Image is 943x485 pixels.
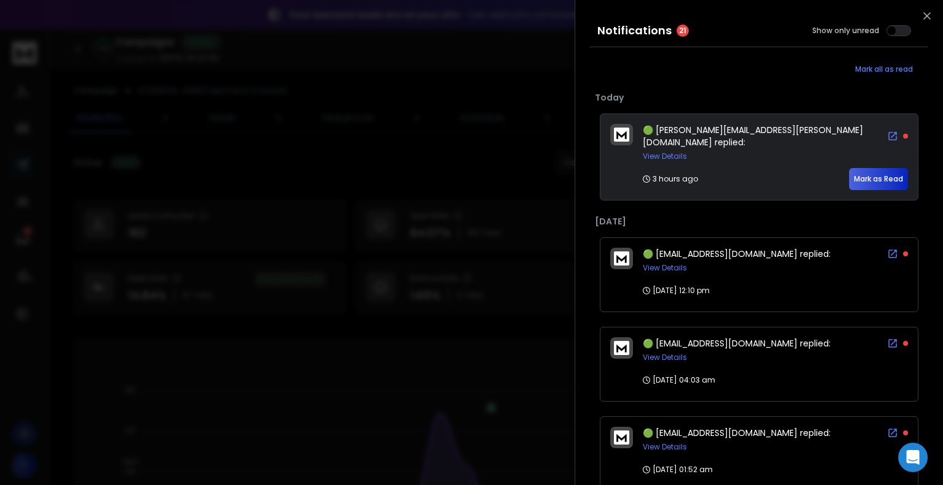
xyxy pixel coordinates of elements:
h3: Notifications [597,22,672,39]
span: 🟢 [EMAIL_ADDRESS][DOMAIN_NAME] replied: [643,248,831,260]
span: 21 [677,25,689,37]
p: [DATE] [595,215,923,227]
span: Mark all as read [855,64,913,74]
img: logo [614,251,629,265]
span: 🟢 [EMAIL_ADDRESS][DOMAIN_NAME] replied: [643,337,831,349]
img: logo [614,341,629,355]
label: Show only unread [812,26,879,36]
button: View Details [643,442,687,452]
img: logo [614,128,629,142]
p: [DATE] 12:10 pm [643,286,710,296]
img: logo [614,430,629,445]
p: 3 hours ago [643,174,698,184]
p: [DATE] 01:52 am [643,465,713,475]
button: View Details [643,151,687,161]
div: Open Intercom Messenger [898,443,928,472]
p: [DATE] 04:03 am [643,375,715,385]
button: Mark as Read [849,168,908,190]
span: 🟢 [EMAIL_ADDRESS][DOMAIN_NAME] replied: [643,427,831,439]
button: View Details [643,263,687,273]
button: Mark all as read [840,57,928,82]
span: 🟢 [PERSON_NAME][EMAIL_ADDRESS][PERSON_NAME][DOMAIN_NAME] replied: [643,124,863,148]
button: View Details [643,353,687,362]
p: Today [595,91,923,104]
